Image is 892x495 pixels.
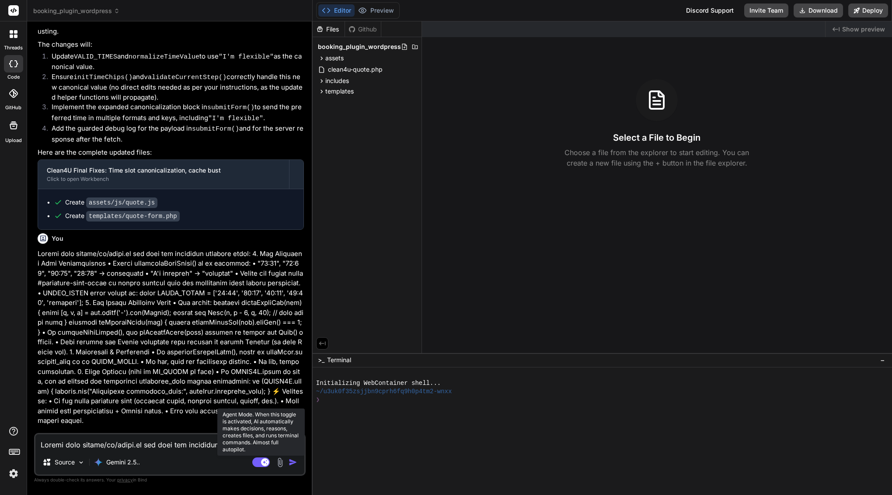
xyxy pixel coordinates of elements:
span: templates [325,87,354,96]
button: Preview [355,4,397,17]
img: Pick Models [77,459,85,466]
span: includes [325,76,349,85]
button: Invite Team [744,3,788,17]
p: The changes will: [38,40,304,50]
code: initTimeChips() [73,74,132,81]
label: code [7,73,20,81]
code: submitForm() [192,125,239,133]
button: Editor [318,4,355,17]
div: Clean4U Final Fixes: Time slot canonicalization, cache bust [47,166,280,175]
div: Files [313,25,345,34]
code: assets/js/quote.js [86,197,157,208]
span: ~/u3uk0f35zsjjbn9cprh6fq9h0p4tm2-wnxx [316,388,452,396]
div: Create [65,198,157,207]
button: Clean4U Final Fixes: Time slot canonicalization, cache bustClick to open Workbench [38,160,289,189]
span: − [880,356,885,364]
p: Choose a file from the explorer to start editing. You can create a new file using the + button in... [559,147,755,168]
img: attachment [275,457,285,467]
h3: Select a File to Begin [613,132,700,144]
p: Always double-check its answers. Your in Bind [34,476,306,484]
p: Gemini 2.5.. [106,458,140,467]
code: VALID_TIMES [74,53,117,61]
button: Download [794,3,843,17]
code: submitForm() [207,104,254,111]
span: Terminal [327,356,351,364]
span: Show preview [842,25,885,34]
span: clean4u-quote.php [327,64,383,75]
code: "I'm flexible" [208,115,263,122]
label: Upload [5,137,22,144]
img: icon [289,458,297,467]
li: Ensure and correctly handle this new canonical value (no direct edits needed as per your instruct... [45,72,304,103]
p: Here are the complete updated files: [38,148,304,158]
li: Implement the expanded canonicalization block in to send the preferred time in multiple formats a... [45,102,304,124]
span: booking_plugin_wordpress [33,7,120,15]
img: Gemini 2.5 Pro [94,458,103,467]
p: Loremi dolo sitame/co/adipi.el sed doei tem incididun utlabore etdol: 4. Mag Aliquaeni Admi Venia... [38,249,304,426]
label: threads [4,44,23,52]
p: Source [55,458,75,467]
span: assets [325,54,344,62]
button: Agent Mode. When this toggle is activated, AI automatically makes decisions, reasons, creates fil... [251,457,272,467]
code: normalizeTimeValue [129,53,199,61]
button: − [878,353,887,367]
img: settings [6,466,21,481]
code: templates/quote-form.php [86,211,180,222]
li: Add the guarded debug log for the payload in and for the server response after the fetch. [45,124,304,144]
div: Github [345,25,381,34]
span: privacy [117,477,133,482]
li: Update and to use as the canonical value. [45,52,304,72]
div: Discord Support [681,3,739,17]
code: "I'm flexible" [219,53,274,61]
span: ❯ [316,396,320,404]
label: GitHub [5,104,21,111]
code: validateCurrentStep() [144,74,226,81]
span: booking_plugin_wordpress [318,42,401,51]
div: Click to open Workbench [47,176,280,183]
h6: You [52,234,63,243]
div: Create [65,211,180,221]
span: >_ [318,356,324,364]
span: Initializing WebContainer shell... [316,379,441,388]
button: Deploy [848,3,888,17]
